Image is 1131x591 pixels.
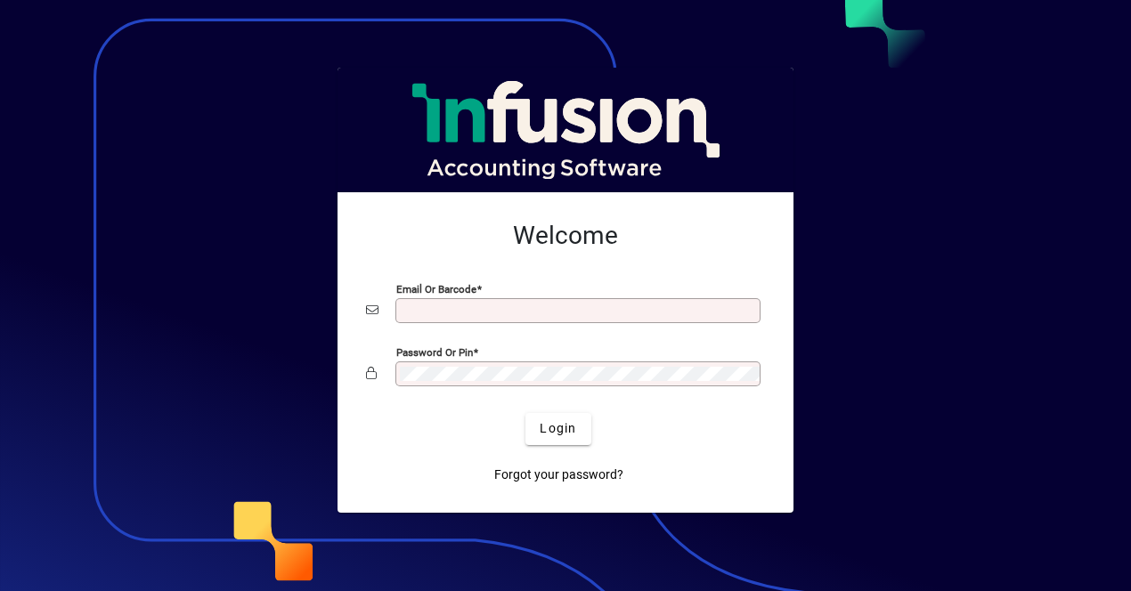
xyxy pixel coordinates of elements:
[540,419,576,438] span: Login
[366,221,765,251] h2: Welcome
[396,282,476,295] mat-label: Email or Barcode
[525,413,590,445] button: Login
[487,459,631,491] a: Forgot your password?
[494,466,623,484] span: Forgot your password?
[396,345,473,358] mat-label: Password or Pin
